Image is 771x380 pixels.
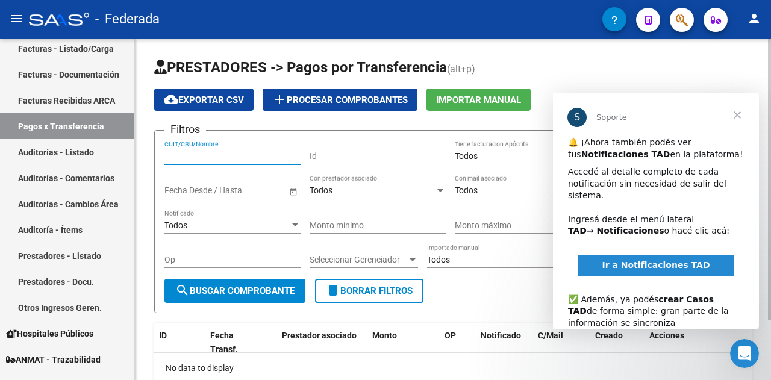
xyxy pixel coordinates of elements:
[445,331,456,340] span: OP
[10,11,24,26] mat-icon: menu
[6,353,101,366] span: ANMAT - Trazabilidad
[747,11,761,26] mat-icon: person
[649,331,684,340] span: Acciones
[219,185,278,196] input: Fecha fin
[315,279,423,303] button: Borrar Filtros
[277,323,367,363] datatable-header-cell: Prestador asociado
[164,92,178,107] mat-icon: cloud_download
[15,188,191,271] div: ✅ Además, ya podés de forma simple: gran parte de la información se sincroniza automáticamente y ...
[205,323,260,363] datatable-header-cell: Fecha Transf.
[175,283,190,297] mat-icon: search
[282,331,357,340] span: Prestador asociado
[440,323,476,363] datatable-header-cell: OP
[287,185,299,198] button: Open calendar
[553,93,759,329] iframe: Intercom live chat mensaje
[310,185,332,195] span: Todos
[326,283,340,297] mat-icon: delete
[590,323,645,363] datatable-header-cell: Creado
[730,339,759,368] iframe: Intercom live chat
[164,121,206,138] h3: Filtros
[164,185,208,196] input: Fecha inicio
[427,255,450,264] span: Todos
[95,6,160,33] span: - Federada
[310,255,407,265] span: Seleccionar Gerenciador
[175,285,295,296] span: Buscar Comprobante
[154,323,205,363] datatable-header-cell: ID
[164,279,305,303] button: Buscar Comprobante
[154,89,254,111] button: Exportar CSV
[210,331,238,354] span: Fecha Transf.
[159,331,167,340] span: ID
[6,327,93,340] span: Hospitales Públicos
[164,220,187,230] span: Todos
[447,63,475,75] span: (alt+p)
[426,89,531,111] button: Importar Manual
[367,323,440,363] datatable-header-cell: Monto
[476,323,533,363] datatable-header-cell: Notificado
[455,151,478,161] span: Todos
[595,331,623,340] span: Creado
[263,89,417,111] button: Procesar Comprobantes
[481,331,521,340] span: Notificado
[436,95,521,105] span: Importar Manual
[272,95,408,105] span: Procesar Comprobantes
[326,285,413,296] span: Borrar Filtros
[538,331,563,340] span: C/Mail
[372,331,397,340] span: Monto
[645,323,753,363] datatable-header-cell: Acciones
[272,92,287,107] mat-icon: add
[164,95,244,105] span: Exportar CSV
[154,59,447,76] span: PRESTADORES -> Pagos por Transferencia
[533,323,590,363] datatable-header-cell: C/Mail
[455,185,478,195] span: Todos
